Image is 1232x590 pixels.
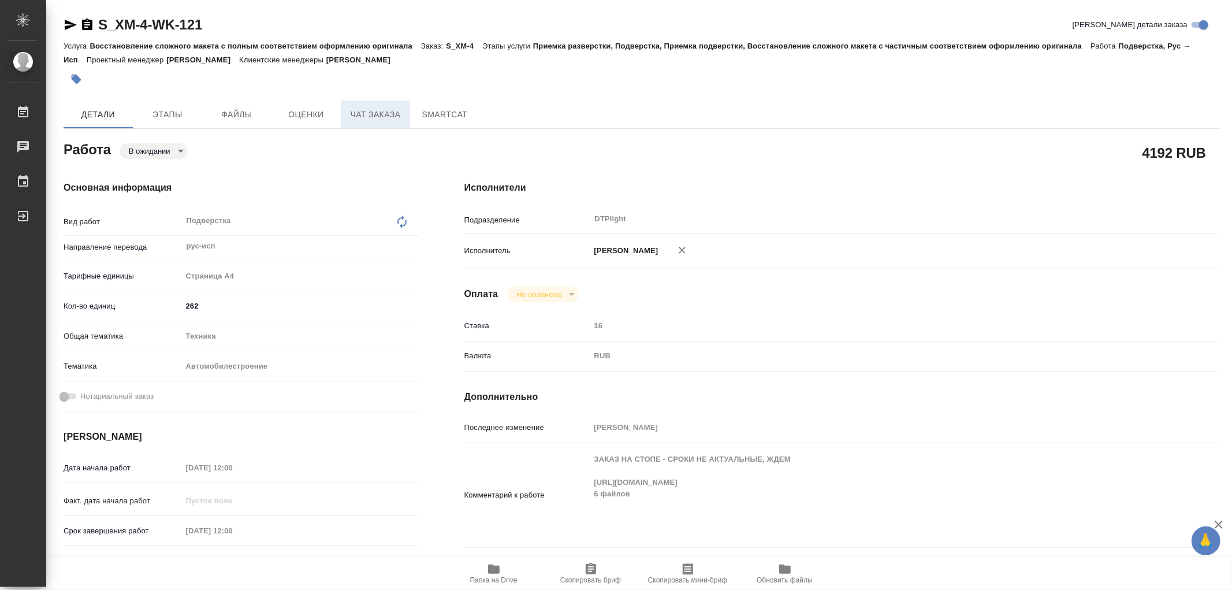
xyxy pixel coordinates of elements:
[64,42,90,50] p: Услуга
[64,216,182,228] p: Вид работ
[70,107,126,122] span: Детали
[464,320,590,332] p: Ставка
[464,245,590,257] p: Исполнитель
[209,107,265,122] span: Файлы
[64,331,182,342] p: Общая тематика
[166,55,239,64] p: [PERSON_NAME]
[417,107,472,122] span: SmartCat
[421,42,446,50] p: Заказ:
[590,450,1156,539] textarea: ЗАКАЗ НА СТОПЕ - СРОКИ НЕ АКТУАЛЬНЫЕ, ЖДЕМ [URL][DOMAIN_NAME] 6 файлов
[464,214,590,226] p: Подразделение
[64,462,182,474] p: Дата начала работ
[348,107,403,122] span: Чат заказа
[590,245,658,257] p: [PERSON_NAME]
[533,42,1090,50] p: Приемка разверстки, Подверстка, Приемка подверстки, Восстановление сложного макета с частичным со...
[482,42,533,50] p: Этапы услуги
[464,390,1219,404] h4: Дополнительно
[120,143,188,159] div: В ожидании
[64,525,182,537] p: Срок завершения работ
[1142,143,1206,162] h2: 4192 RUB
[64,430,418,444] h4: [PERSON_NAME]
[445,558,542,590] button: Папка на Drive
[736,558,833,590] button: Обновить файлы
[669,238,695,263] button: Удалить исполнителя
[757,576,813,584] span: Обновить файлы
[239,55,326,64] p: Клиентские менеджеры
[182,357,418,376] div: Автомобилестроение
[513,290,564,299] button: Не оплачена
[182,266,418,286] div: Страница А4
[64,270,182,282] p: Тарифные единицы
[507,287,578,302] div: В ожидании
[80,18,94,32] button: Скопировать ссылку
[182,492,283,509] input: Пустое поле
[1090,42,1119,50] p: Работа
[446,42,482,50] p: S_XM-4
[590,419,1156,436] input: Пустое поле
[648,576,727,584] span: Скопировать мини-бриф
[560,576,621,584] span: Скопировать бриф
[464,287,498,301] h4: Оплата
[182,522,283,539] input: Пустое поле
[464,422,590,433] p: Последнее изменение
[90,42,421,50] p: Восстановление сложного макета с полным соответствием оформлению оригинала
[64,181,418,195] h4: Основная информация
[639,558,736,590] button: Скопировать мини-бриф
[140,107,195,122] span: Этапы
[64,138,111,159] h2: Работа
[64,242,182,253] p: Направление перевода
[87,55,166,64] p: Проектный менеджер
[125,146,174,156] button: В ожидании
[464,489,590,501] p: Комментарий к работе
[64,300,182,312] p: Кол-во единиц
[98,17,202,32] a: S_XM-4-WK-121
[326,55,399,64] p: [PERSON_NAME]
[542,558,639,590] button: Скопировать бриф
[80,391,154,402] span: Нотариальный заказ
[64,361,182,372] p: Тематика
[182,298,418,314] input: ✎ Введи что-нибудь
[182,459,283,476] input: Пустое поле
[1196,529,1216,553] span: 🙏
[470,576,518,584] span: Папка на Drive
[64,66,89,92] button: Добавить тэг
[590,346,1156,366] div: RUB
[590,554,1156,574] textarea: /Clients/ООО ХИТ МОТОРЗ РУС /Orders/S_XM-4/DTP/S_XM-4-WK-121
[182,326,418,346] div: Техника
[278,107,334,122] span: Оценки
[64,495,182,507] p: Факт. дата начала работ
[464,350,590,362] p: Валюта
[590,317,1156,334] input: Пустое поле
[464,181,1219,195] h4: Исполнители
[64,18,77,32] button: Скопировать ссылку для ЯМессенджера
[1073,19,1188,31] span: [PERSON_NAME] детали заказа
[1192,526,1220,555] button: 🙏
